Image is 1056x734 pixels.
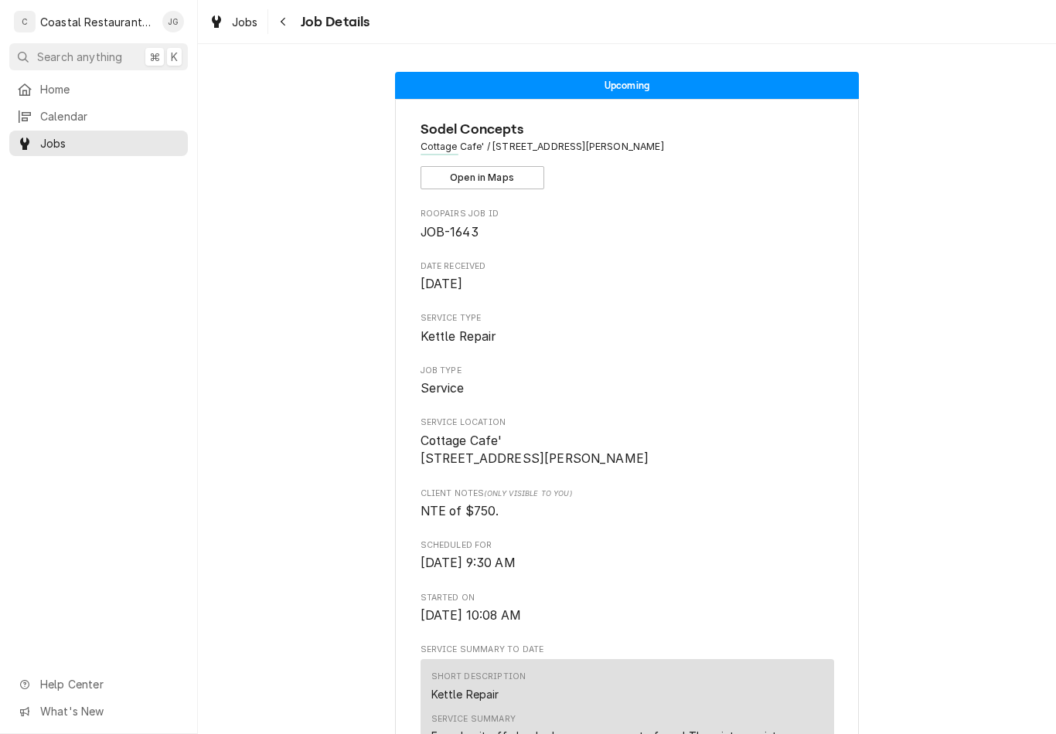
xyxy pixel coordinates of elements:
[431,686,499,702] div: Kettle Repair
[37,49,122,65] span: Search anything
[14,11,36,32] div: C
[40,676,179,692] span: Help Center
[421,379,834,398] span: Job Type
[296,12,370,32] span: Job Details
[162,11,184,32] div: James Gatton's Avatar
[421,504,499,518] span: NTE of $750.
[421,166,544,189] button: Open in Maps
[421,488,834,500] span: Client Notes
[9,76,188,102] a: Home
[9,43,188,70] button: Search anything⌘K
[431,671,526,683] div: Short Description
[232,14,258,30] span: Jobs
[9,104,188,129] a: Calendar
[421,260,834,294] div: Date Received
[421,488,834,521] div: [object Object]
[203,9,264,35] a: Jobs
[395,72,859,99] div: Status
[421,416,834,429] span: Service Location
[162,11,184,32] div: JG
[9,671,188,697] a: Go to Help Center
[421,607,834,625] span: Started On
[9,698,188,724] a: Go to What's New
[421,140,834,154] span: Address
[421,208,834,241] div: Roopairs Job ID
[421,312,834,325] span: Service Type
[421,433,649,467] span: Cottage Cafe' [STREET_ADDRESS][PERSON_NAME]
[9,131,188,156] a: Jobs
[40,135,180,151] span: Jobs
[421,225,479,240] span: JOB-1643
[421,416,834,468] div: Service Location
[40,703,179,719] span: What's New
[421,539,834,552] span: Scheduled For
[421,539,834,573] div: Scheduled For
[40,14,154,30] div: Coastal Restaurant Repair
[421,592,834,604] span: Started On
[421,328,834,346] span: Service Type
[605,80,649,90] span: Upcoming
[149,49,160,65] span: ⌘
[271,9,296,34] button: Navigate back
[421,644,834,656] span: Service Summary To Date
[421,312,834,345] div: Service Type
[421,365,834,377] span: Job Type
[421,223,834,242] span: Roopairs Job ID
[431,713,516,726] div: Service Summary
[421,365,834,398] div: Job Type
[421,608,521,623] span: [DATE] 10:08 AM
[421,592,834,625] div: Started On
[421,275,834,294] span: Date Received
[421,329,496,344] span: Kettle Repair
[421,381,465,396] span: Service
[421,556,516,570] span: [DATE] 9:30 AM
[40,108,180,124] span: Calendar
[421,208,834,220] span: Roopairs Job ID
[421,119,834,140] span: Name
[421,119,834,189] div: Client Information
[421,502,834,521] span: [object Object]
[171,49,178,65] span: K
[40,81,180,97] span: Home
[421,260,834,273] span: Date Received
[421,432,834,468] span: Service Location
[484,489,571,498] span: (Only Visible to You)
[421,554,834,573] span: Scheduled For
[421,277,463,291] span: [DATE]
